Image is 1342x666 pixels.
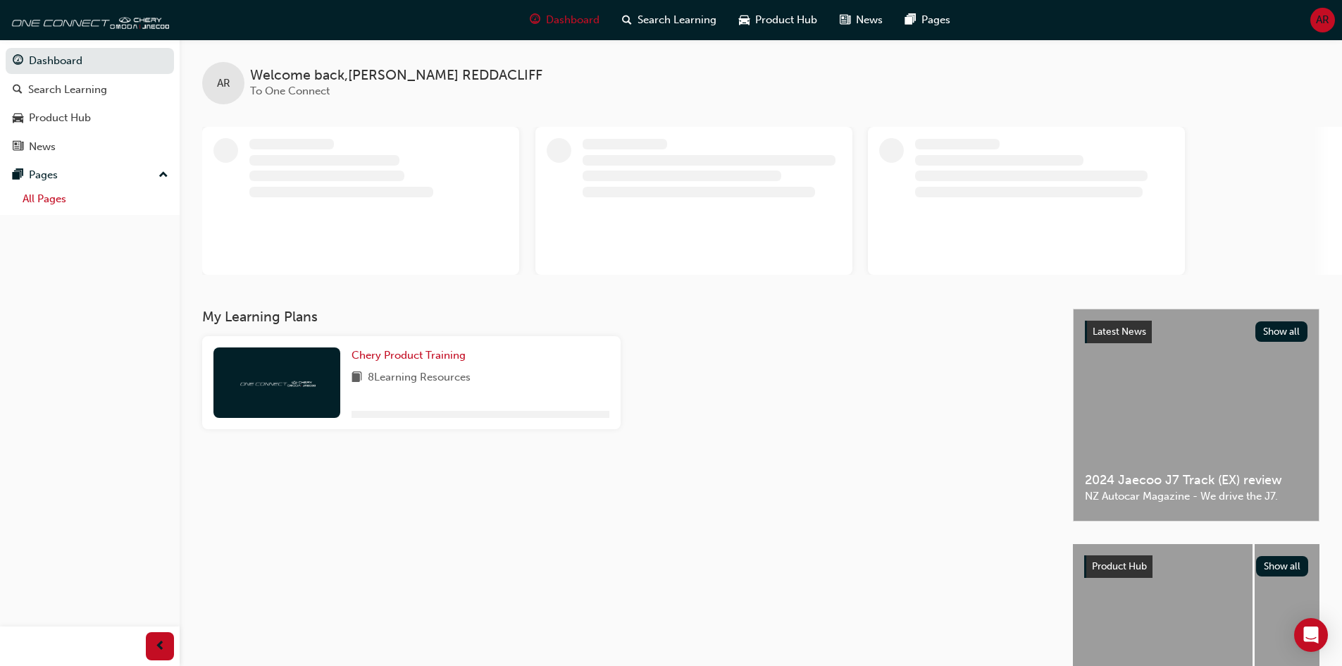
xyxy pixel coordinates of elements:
[352,347,471,364] a: Chery Product Training
[1093,326,1146,338] span: Latest News
[638,12,716,28] span: Search Learning
[13,141,23,154] span: news-icon
[739,11,750,29] span: car-icon
[13,112,23,125] span: car-icon
[1255,321,1308,342] button: Show all
[921,12,950,28] span: Pages
[856,12,883,28] span: News
[17,188,174,210] a: All Pages
[29,110,91,126] div: Product Hub
[6,77,174,103] a: Search Learning
[13,55,23,68] span: guage-icon
[755,12,817,28] span: Product Hub
[13,169,23,182] span: pages-icon
[202,309,1050,325] h3: My Learning Plans
[530,11,540,29] span: guage-icon
[728,6,828,35] a: car-iconProduct Hub
[611,6,728,35] a: search-iconSearch Learning
[28,82,107,98] div: Search Learning
[6,162,174,188] button: Pages
[518,6,611,35] a: guage-iconDashboard
[29,139,56,155] div: News
[155,638,166,655] span: prev-icon
[6,45,174,162] button: DashboardSearch LearningProduct HubNews
[1085,472,1307,488] span: 2024 Jaecoo J7 Track (EX) review
[905,11,916,29] span: pages-icon
[368,369,471,387] span: 8 Learning Resources
[352,349,466,362] span: Chery Product Training
[250,85,330,97] span: To One Connect
[13,84,23,97] span: search-icon
[250,68,542,84] span: Welcome back , [PERSON_NAME] REDDACLIFF
[1294,618,1328,652] div: Open Intercom Messenger
[1256,556,1309,576] button: Show all
[159,166,168,185] span: up-icon
[1084,555,1308,578] a: Product HubShow all
[217,75,230,92] span: AR
[546,12,599,28] span: Dashboard
[840,11,850,29] span: news-icon
[7,6,169,34] img: oneconnect
[6,105,174,131] a: Product Hub
[352,369,362,387] span: book-icon
[1073,309,1319,522] a: Latest NewsShow all2024 Jaecoo J7 Track (EX) reviewNZ Autocar Magazine - We drive the J7.
[894,6,962,35] a: pages-iconPages
[238,376,316,389] img: oneconnect
[29,167,58,183] div: Pages
[828,6,894,35] a: news-iconNews
[6,134,174,160] a: News
[622,11,632,29] span: search-icon
[1316,12,1329,28] span: AR
[6,48,174,74] a: Dashboard
[1092,560,1147,572] span: Product Hub
[1085,488,1307,505] span: NZ Autocar Magazine - We drive the J7.
[1085,321,1307,343] a: Latest NewsShow all
[1310,8,1335,32] button: AR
